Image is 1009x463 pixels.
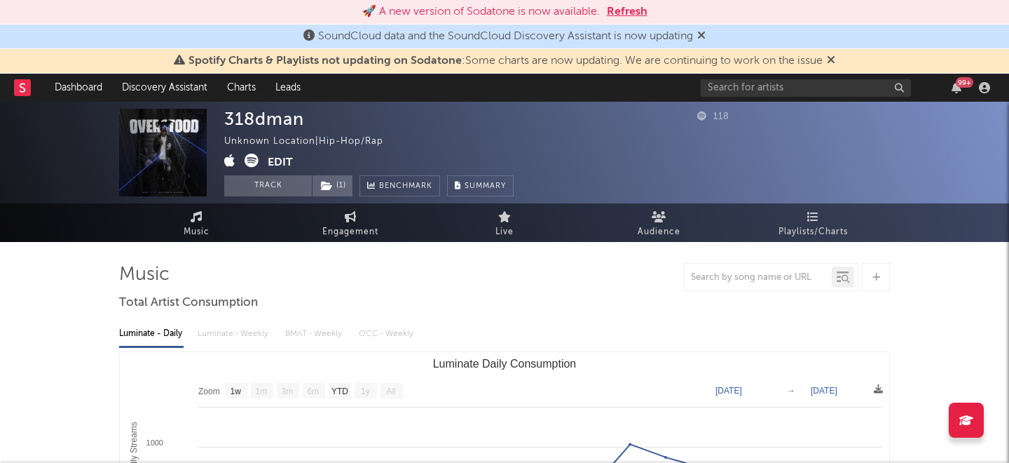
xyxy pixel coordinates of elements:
text: 3m [282,387,294,396]
a: Playlists/Charts [736,203,890,242]
button: Edit [268,154,293,171]
span: ( 1 ) [312,175,353,196]
span: Engagement [322,224,378,241]
a: Music [119,203,273,242]
text: 1w [231,387,242,396]
input: Search for artists [701,79,911,97]
div: Unknown Location | Hip-Hop/Rap [224,133,399,150]
span: Dismiss [697,31,706,42]
a: Charts [217,74,266,102]
a: Engagement [273,203,427,242]
text: 1m [256,387,268,396]
text: All [386,387,395,396]
span: : Some charts are now updating. We are continuing to work on the issue [188,55,823,67]
span: 118 [697,112,729,121]
span: Live [495,224,514,241]
span: Spotify Charts & Playlists not updating on Sodatone [188,55,462,67]
span: Playlists/Charts [778,224,848,241]
text: 1000 [146,438,163,447]
span: Total Artist Consumption [119,295,258,311]
div: Luminate - Daily [119,322,184,346]
text: → [787,386,795,396]
span: Benchmark [379,178,432,195]
text: [DATE] [811,386,837,396]
div: 99 + [956,77,973,88]
div: 318dman [224,109,304,129]
text: Zoom [198,387,220,396]
text: YTD [331,387,348,396]
text: Luminate Daily Consumption [433,358,577,370]
text: 6m [308,387,320,396]
text: [DATE] [715,386,742,396]
button: Refresh [607,4,647,20]
a: Audience [582,203,736,242]
span: Audience [638,224,680,241]
div: 🚀 A new version of Sodatone is now available. [362,4,600,20]
a: Leads [266,74,310,102]
a: Benchmark [359,175,440,196]
button: Summary [447,175,514,196]
span: SoundCloud data and the SoundCloud Discovery Assistant is now updating [318,31,693,42]
span: Dismiss [827,55,835,67]
button: 99+ [952,82,961,93]
input: Search by song name or URL [684,272,832,283]
a: Live [427,203,582,242]
a: Dashboard [45,74,112,102]
a: Discovery Assistant [112,74,217,102]
button: (1) [313,175,352,196]
span: Music [184,224,210,241]
text: 1y [361,387,370,396]
button: Track [224,175,312,196]
span: Summary [465,182,506,190]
